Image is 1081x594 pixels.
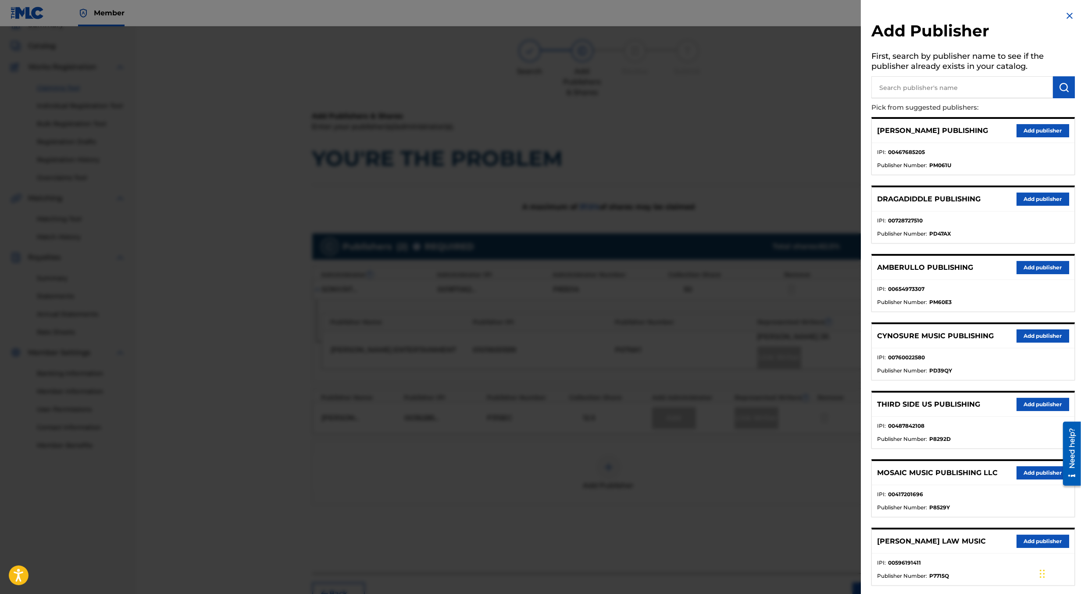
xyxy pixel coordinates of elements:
strong: 00654973307 [888,285,924,293]
span: Publisher Number : [877,504,927,512]
strong: 00728727510 [888,217,923,225]
p: DRAGADIDDLE PUBLISHING [877,194,981,204]
button: Add publisher [1017,535,1069,548]
strong: 00487842108 [888,422,924,430]
button: Add publisher [1017,466,1069,479]
span: IPI : [877,217,886,225]
strong: P8529Y [929,504,950,512]
strong: PM60E3 [929,298,952,306]
strong: PD39QY [929,367,952,375]
span: IPI : [877,422,886,430]
strong: 00760022580 [888,354,925,361]
button: Add publisher [1017,124,1069,137]
span: IPI : [877,285,886,293]
p: [PERSON_NAME] PUBLISHING [877,125,988,136]
strong: P8292D [929,435,951,443]
strong: 00417201696 [888,490,923,498]
span: IPI : [877,148,886,156]
h5: First, search by publisher name to see if the publisher already exists in your catalog. [871,49,1075,76]
button: Add publisher [1017,329,1069,343]
strong: PD47AX [929,230,951,238]
img: Search Works [1059,82,1069,93]
iframe: Chat Widget [1037,552,1081,594]
span: Publisher Number : [877,298,927,306]
span: IPI : [877,559,886,567]
span: IPI : [877,354,886,361]
button: Add publisher [1017,261,1069,274]
span: Publisher Number : [877,161,927,169]
span: Publisher Number : [877,230,927,238]
p: CYNOSURE MUSIC PUBLISHING [877,331,994,341]
p: MOSAIC MUSIC PUBLISHING LLC [877,468,998,478]
p: Pick from suggested publishers: [871,98,1025,117]
iframe: Resource Center [1056,419,1081,489]
div: Drag [1040,561,1045,587]
span: Publisher Number : [877,435,927,443]
strong: P7715Q [929,572,949,580]
p: AMBERULLO PUBLISHING [877,262,973,273]
span: Publisher Number : [877,572,927,580]
p: [PERSON_NAME] LAW MUSIC [877,536,986,547]
img: MLC Logo [11,7,44,19]
strong: 00467685205 [888,148,925,156]
button: Add publisher [1017,398,1069,411]
input: Search publisher's name [871,76,1053,98]
strong: PM061U [929,161,951,169]
p: THIRD SIDE US PUBLISHING [877,399,980,410]
h2: Add Publisher [871,21,1075,43]
img: Top Rightsholder [78,8,89,18]
span: IPI : [877,490,886,498]
strong: 00596191411 [888,559,921,567]
span: Publisher Number : [877,367,927,375]
button: Add publisher [1017,193,1069,206]
span: Member [94,8,125,18]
